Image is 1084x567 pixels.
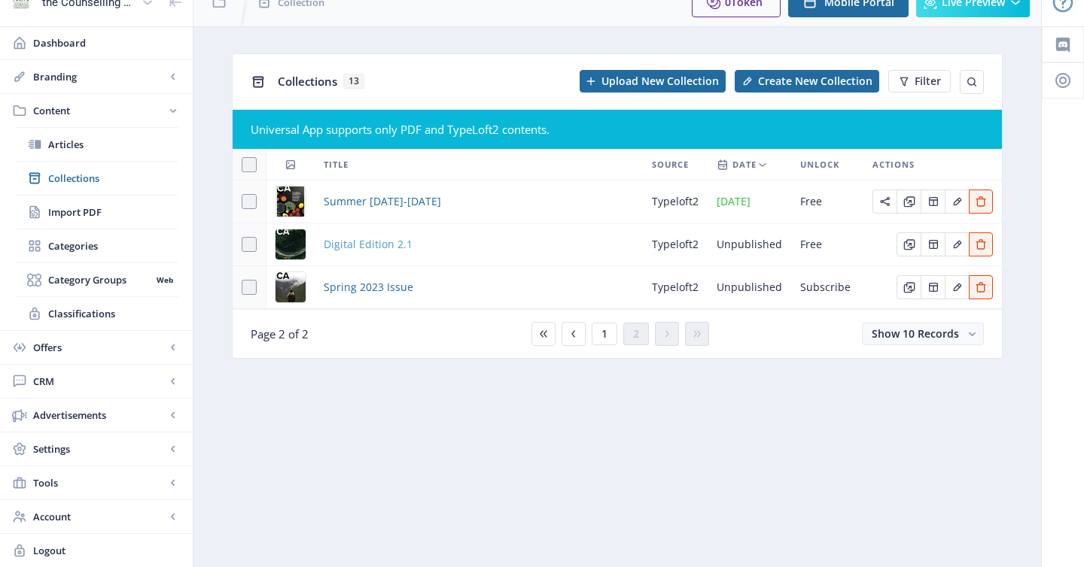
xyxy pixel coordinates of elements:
span: Account [33,509,166,524]
a: Edit page [872,193,897,208]
a: Classifications [15,297,178,330]
a: Edit page [945,279,969,293]
button: 1 [592,323,617,345]
td: typeloft2 [643,180,708,223]
td: [DATE] [708,180,791,223]
a: Collections [15,162,178,195]
span: Title [324,156,349,174]
span: Tools [33,475,166,490]
span: Offers [33,340,166,355]
td: Unpublished [708,266,791,309]
a: Edit page [897,193,921,208]
a: Articles [15,128,178,161]
img: cover.png [276,229,306,259]
span: Dashboard [33,35,181,50]
span: Branding [33,69,166,84]
a: Edit page [969,236,993,250]
span: Categories [48,238,178,253]
a: Edit page [921,279,945,293]
a: Edit page [945,236,969,250]
div: Universal App supports only PDF and TypeLoft2 contents. [251,122,984,137]
a: Edit page [969,279,993,293]
span: Content [33,103,166,118]
td: Subscribe [791,266,863,309]
span: Import PDF [48,205,178,220]
span: Upload New Collection [601,75,719,87]
a: Edit page [969,193,993,208]
a: Import PDF [15,196,178,229]
a: Categories [15,229,178,262]
a: Edit page [945,193,969,208]
img: cbd2b295-b998-412b-87a2-d7930f397e1c.jpg [276,186,306,217]
button: Filter [888,70,951,92]
a: Digital Edition 2.1 [324,235,413,253]
td: Free [791,180,863,223]
span: Classifications [48,306,178,321]
span: Logout [33,543,181,558]
td: typeloft2 [643,266,708,309]
a: Edit page [921,193,945,208]
img: cover.png [276,272,306,302]
button: Upload New Collection [580,70,726,92]
td: typeloft2 [643,223,708,266]
span: Show 10 Records [872,326,959,341]
td: Free [791,223,863,266]
span: Articles [48,137,178,152]
button: Create New Collection [735,70,879,92]
span: CRM [33,374,166,389]
td: Unpublished [708,223,791,266]
span: 13 [343,74,364,89]
span: Date [732,156,757,174]
a: Edit page [921,236,945,250]
a: Edit page [897,236,921,250]
span: 1 [601,328,607,340]
span: Advertisements [33,408,166,423]
app-collection-view: Collections [232,53,1003,359]
a: Spring 2023 Issue [324,278,413,296]
span: Actions [872,156,915,174]
span: 2 [633,328,639,340]
a: Summer [DATE]-[DATE] [324,193,441,211]
span: Collections [48,171,178,186]
a: Edit page [897,279,921,293]
span: Source [652,156,689,174]
a: Category GroupsWeb [15,263,178,296]
span: Category Groups [48,272,151,287]
a: New page [726,70,879,92]
button: 2 [623,323,649,345]
span: Create New Collection [758,75,872,87]
button: Show 10 Records [862,323,984,345]
nb-badge: Web [151,272,178,287]
span: Filter [915,75,941,87]
span: Settings [33,441,166,456]
span: Page 2 of 2 [251,326,309,341]
span: Collections [278,74,337,89]
span: Unlock [800,156,839,174]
